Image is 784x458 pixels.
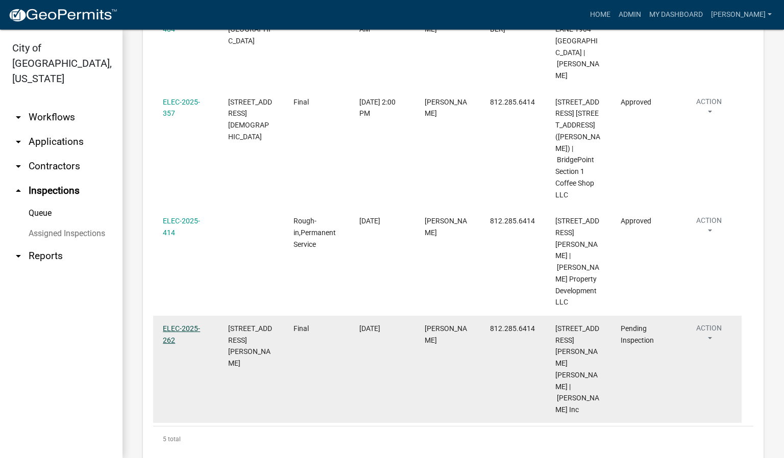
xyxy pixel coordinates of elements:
[12,160,24,172] i: arrow_drop_down
[707,5,776,24] a: [PERSON_NAME]
[228,98,272,141] span: 3020-3060 GOTTBRATH WAY
[425,217,467,237] span: Harold Satterly
[12,185,24,197] i: arrow_drop_up
[555,98,600,199] span: 3020-3060 GOTTBRATH WAY 3030 Gottbrath Parkway (PAPA JOHNS) | BridgePoint Section 1 Coffee Shop LLC
[555,324,599,414] span: 3517 LAURA DRIVE 3517 Laura Drive, LOT 46 | D.R Horton Inc
[555,217,599,306] span: 1187 Dustin's Way Lot 661 | Ellings Property Development LLC
[686,215,732,241] button: Action
[228,13,271,45] span: 1904 RUCK LANE
[293,98,309,106] span: Final
[359,96,405,120] div: [DATE] 2:00 PM
[425,98,467,118] span: Jeremy Ramsey
[586,5,615,24] a: Home
[621,324,654,344] span: Pending Inspection
[686,323,732,348] button: Action
[163,217,200,237] a: ELEC-2025-414
[153,426,753,452] div: 5 total
[686,96,732,122] button: Action
[425,324,467,344] span: Harold Satterly
[359,215,405,227] div: [DATE]
[12,111,24,123] i: arrow_drop_down
[163,98,200,118] a: ELEC-2025-357
[228,324,272,367] span: 3517 LAURA DRIVE
[12,250,24,262] i: arrow_drop_down
[293,217,336,248] span: Rough-in,Permanent Service
[490,98,535,106] span: 812.285.6414
[615,5,645,24] a: Admin
[12,136,24,148] i: arrow_drop_down
[490,217,535,225] span: 812.285.6414
[293,324,309,333] span: Final
[621,98,651,106] span: Approved
[621,217,651,225] span: Approved
[163,324,200,344] a: ELEC-2025-262
[490,324,535,333] span: 812.285.6414
[359,323,405,335] div: [DATE]
[645,5,707,24] a: My Dashboard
